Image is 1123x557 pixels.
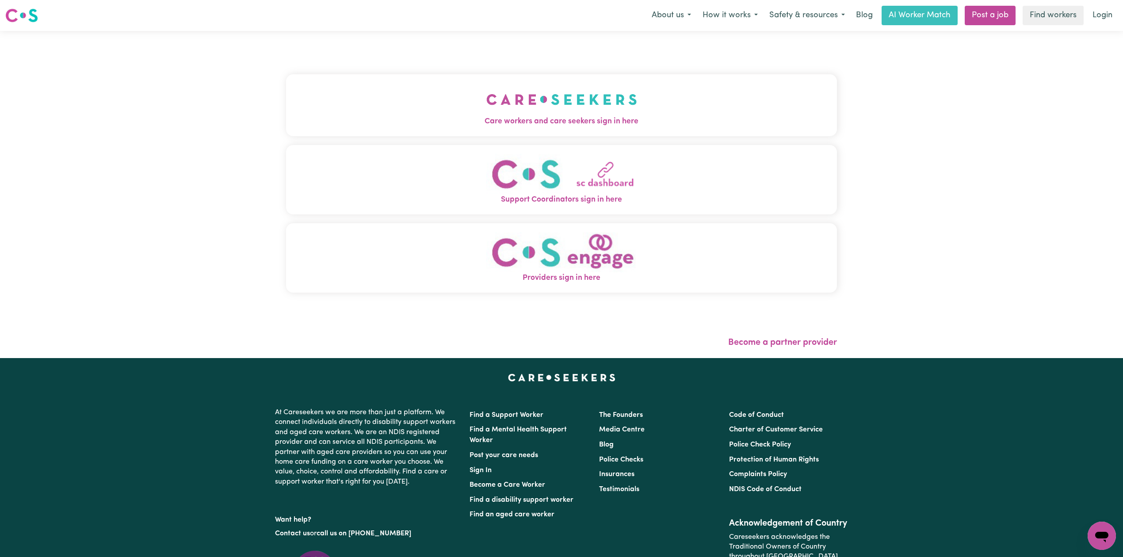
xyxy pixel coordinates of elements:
a: Post a job [965,6,1016,25]
a: Find workers [1023,6,1084,25]
p: or [275,525,459,542]
a: AI Worker Match [882,6,958,25]
button: About us [646,6,697,25]
p: Want help? [275,511,459,525]
h2: Acknowledgement of Country [729,518,848,529]
a: Insurances [599,471,634,478]
a: call us on [PHONE_NUMBER] [317,530,411,537]
a: Code of Conduct [729,412,784,419]
a: Become a Care Worker [470,481,545,488]
a: Testimonials [599,486,639,493]
a: Complaints Policy [729,471,787,478]
a: Post your care needs [470,452,538,459]
button: How it works [697,6,764,25]
a: Find a Mental Health Support Worker [470,426,567,444]
a: Police Checks [599,456,643,463]
a: Login [1087,6,1118,25]
a: Become a partner provider [728,338,837,347]
a: Find an aged care worker [470,511,554,518]
button: Safety & resources [764,6,851,25]
a: Blog [851,6,878,25]
p: At Careseekers we are more than just a platform. We connect individuals directly to disability su... [275,404,459,490]
a: The Founders [599,412,643,419]
a: Sign In [470,467,492,474]
a: Blog [599,441,614,448]
a: Careseekers home page [508,374,615,381]
button: Support Coordinators sign in here [286,145,837,214]
button: Care workers and care seekers sign in here [286,74,837,136]
a: Find a Support Worker [470,412,543,419]
span: Care workers and care seekers sign in here [286,116,837,127]
a: Charter of Customer Service [729,426,823,433]
a: NDIS Code of Conduct [729,486,802,493]
a: Protection of Human Rights [729,456,819,463]
span: Providers sign in here [286,272,837,284]
a: Media Centre [599,426,645,433]
button: Providers sign in here [286,223,837,293]
iframe: Button to launch messaging window [1088,522,1116,550]
a: Police Check Policy [729,441,791,448]
a: Careseekers logo [5,5,38,26]
span: Support Coordinators sign in here [286,194,837,206]
a: Find a disability support worker [470,496,573,504]
a: Contact us [275,530,310,537]
img: Careseekers logo [5,8,38,23]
